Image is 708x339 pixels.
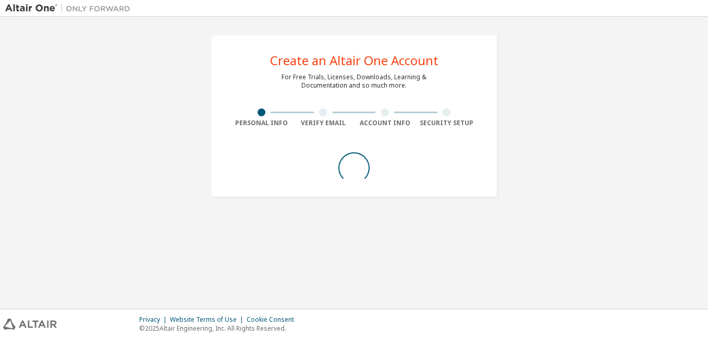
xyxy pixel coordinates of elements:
[282,73,426,90] div: For Free Trials, Licenses, Downloads, Learning & Documentation and so much more.
[139,324,300,333] p: © 2025 Altair Engineering, Inc. All Rights Reserved.
[3,319,57,330] img: altair_logo.svg
[247,316,300,324] div: Cookie Consent
[170,316,247,324] div: Website Terms of Use
[270,54,438,67] div: Create an Altair One Account
[416,119,478,127] div: Security Setup
[5,3,136,14] img: Altair One
[292,119,355,127] div: Verify Email
[354,119,416,127] div: Account Info
[139,316,170,324] div: Privacy
[230,119,292,127] div: Personal Info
